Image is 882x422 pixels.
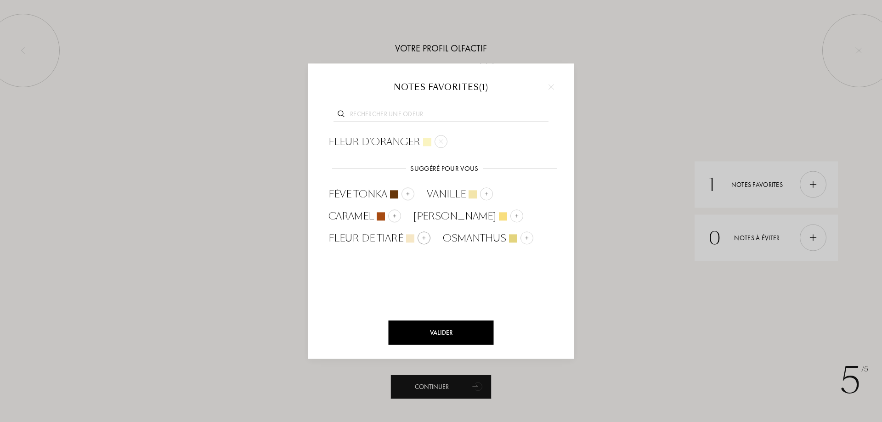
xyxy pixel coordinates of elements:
[328,231,403,245] span: Fleur de tiaré
[406,191,410,196] img: add_note.svg
[439,139,443,144] img: cross.svg
[548,84,554,90] img: cross.svg
[334,109,548,122] input: Rechercher une odeur
[427,187,466,201] span: Vanille
[389,321,494,345] div: Valider
[392,214,397,218] img: add_note.svg
[525,236,529,240] img: add_note.svg
[484,191,489,196] img: add_note.svg
[413,209,496,223] span: [PERSON_NAME]
[514,214,519,218] img: add_note.svg
[422,236,426,240] img: add_note.svg
[328,209,374,223] span: Caramel
[328,187,387,201] span: Fève tonka
[322,82,560,94] div: Notes favorites ( 1 )
[443,231,506,245] span: Osmanthus
[338,111,345,118] img: search_icn.svg
[328,135,420,149] span: Fleur d'oranger
[406,162,483,175] div: Suggéré pour vous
